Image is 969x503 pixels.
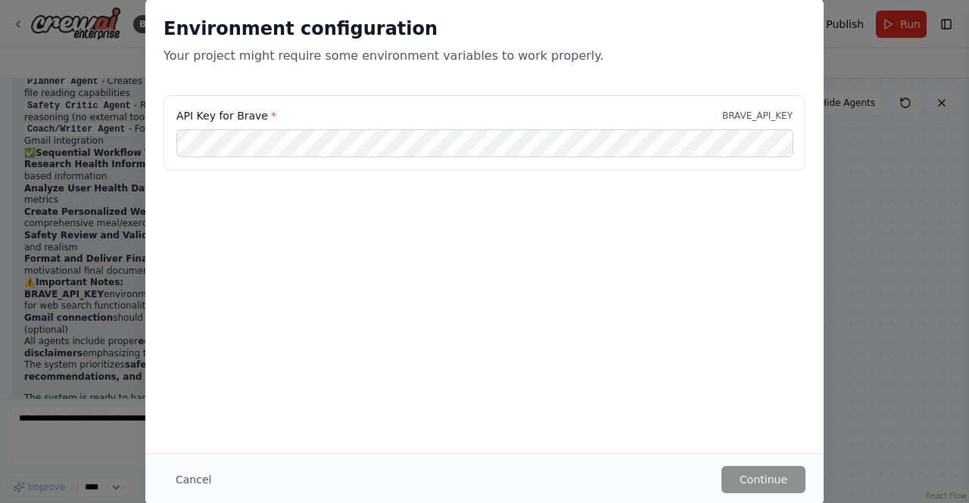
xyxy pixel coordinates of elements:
p: BRAVE_API_KEY [722,110,793,122]
h2: Environment configuration [164,17,805,41]
button: Continue [721,466,805,493]
button: Cancel [164,466,223,493]
label: API Key for Brave [176,108,276,123]
p: Your project might require some environment variables to work properly. [164,47,805,65]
